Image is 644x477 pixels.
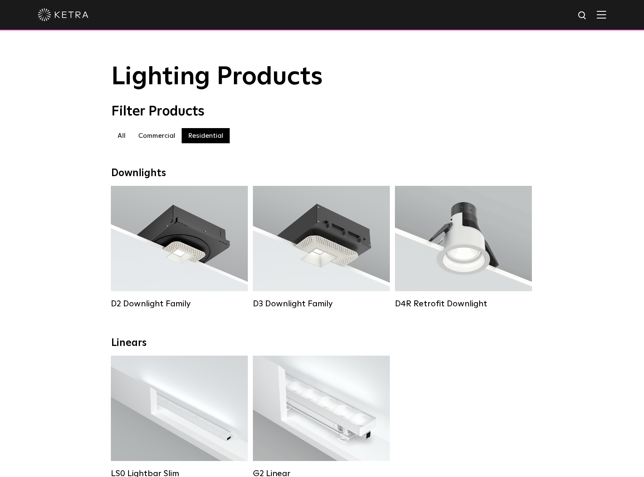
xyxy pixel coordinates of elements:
label: All [111,128,132,143]
div: D4R Retrofit Downlight [395,299,532,309]
label: Commercial [132,128,182,143]
a: D3 Downlight Family Lumen Output:700 / 900 / 1100Colors:White / Black / Silver / Bronze / Paintab... [253,186,390,309]
div: Linears [111,337,533,349]
div: Filter Products [111,104,533,120]
div: Downlights [111,167,533,180]
img: Hamburger%20Nav.svg [597,11,606,19]
div: D2 Downlight Family [111,299,248,309]
a: D2 Downlight Family Lumen Output:1200Colors:White / Black / Gloss Black / Silver / Bronze / Silve... [111,186,248,309]
img: ketra-logo-2019-white [38,8,89,21]
a: D4R Retrofit Downlight Lumen Output:800Colors:White / BlackBeam Angles:15° / 25° / 40° / 60°Watta... [395,186,532,309]
div: D3 Downlight Family [253,299,390,309]
img: search icon [577,11,588,21]
span: Lighting Products [111,64,323,90]
label: Residential [182,128,230,143]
